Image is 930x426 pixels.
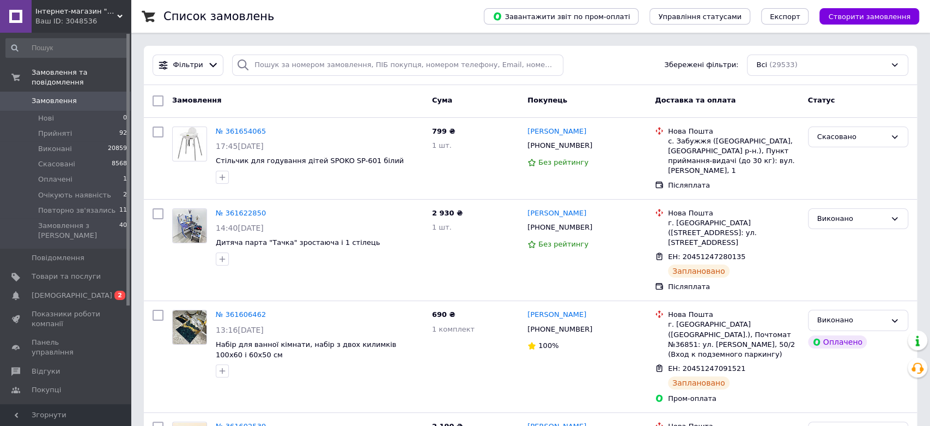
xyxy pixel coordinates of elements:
span: Інтернет-магазин "Смурфік" [35,7,117,16]
div: Післяплата [668,181,799,190]
span: 1 комплект [432,325,475,333]
input: Пошук [5,38,128,58]
div: Нова Пошта [668,310,799,320]
a: Фото товару [172,310,207,345]
div: Скасовано [817,131,886,143]
a: № 361654065 [216,127,266,135]
span: ЕН: 20451247280135 [668,253,745,261]
span: Відгуки [32,367,60,376]
div: [PHONE_NUMBER] [525,220,594,235]
span: Показники роботи компанії [32,309,101,329]
a: № 361606462 [216,310,266,319]
a: № 361622850 [216,209,266,217]
h1: Список замовлень [163,10,274,23]
span: Замовлення [172,96,221,104]
img: Фото товару [175,127,204,161]
span: 1 [123,175,127,184]
span: Замовлення та повідомлення [32,68,131,87]
span: Панель управління [32,338,101,357]
a: [PERSON_NAME] [527,310,586,320]
div: Виконано [817,315,886,326]
div: Ваш ID: 3048536 [35,16,131,26]
span: ЕН: 20451247091521 [668,364,745,373]
div: Нова Пошта [668,127,799,136]
a: Фото товару [172,127,207,161]
a: Стільчик для годування дітей SPOKO SP-601 білий [216,157,404,165]
span: 2 930 ₴ [432,209,463,217]
span: 17:45[DATE] [216,142,264,151]
a: [PERSON_NAME] [527,127,586,137]
span: Повідомлення [32,253,84,263]
span: (29533) [769,61,798,69]
span: Статус [808,96,835,104]
img: Фото товару [173,310,206,344]
span: Управління статусами [658,13,741,21]
span: 13:16[DATE] [216,326,264,334]
span: 40 [119,221,127,241]
span: Повторно зв'язались [38,206,116,215]
span: 92 [119,129,127,139]
span: Скасовані [38,159,75,169]
a: Дитяча парта "Тачка" зростаюча і 1 стілець [216,238,380,247]
span: Нові [38,113,54,123]
img: Фото товару [173,209,206,243]
button: Завантажити звіт по пром-оплаті [484,8,639,25]
div: Виконано [817,213,886,225]
span: 20859 [108,144,127,154]
span: Замовлення [32,96,77,106]
span: Каталог ProSale [32,404,90,413]
span: 2 [123,190,127,200]
span: Очікують наявність [38,190,111,200]
a: Створити замовлення [809,12,919,20]
span: Фільтри [173,60,203,70]
button: Створити замовлення [819,8,919,25]
a: Набір для ванної кімнати, набір з двох килимків 100х60 і 60х50 см [216,340,396,359]
span: 1 шт. [432,141,452,149]
span: [DEMOGRAPHIC_DATA] [32,291,112,301]
span: Завантажити звіт по пром-оплаті [493,11,630,21]
span: Без рейтингу [538,158,588,166]
span: Збережені фільтри: [664,60,738,70]
div: г. [GEOGRAPHIC_DATA] ([STREET_ADDRESS]: ул. [STREET_ADDRESS] [668,218,799,248]
div: [PHONE_NUMBER] [525,139,594,153]
a: [PERSON_NAME] [527,208,586,219]
div: Заплановано [668,376,730,389]
span: Створити замовлення [828,13,910,21]
span: 100% [538,341,558,350]
div: с. Забужжя ([GEOGRAPHIC_DATA], [GEOGRAPHIC_DATA] р-н.), Пункт приймання-видачі (до 30 кг): вул. [... [668,136,799,176]
span: Виконані [38,144,72,154]
div: Пром-оплата [668,394,799,404]
span: 1 шт. [432,223,452,231]
span: 690 ₴ [432,310,455,319]
div: [PHONE_NUMBER] [525,322,594,337]
span: Товари та послуги [32,272,101,281]
div: Заплановано [668,265,730,278]
span: 2 [114,291,125,300]
div: Оплачено [808,335,867,349]
button: Управління статусами [649,8,750,25]
span: Прийняті [38,129,72,139]
span: Всі [756,60,767,70]
span: 0 [123,113,127,123]
span: Експорт [770,13,800,21]
span: Покупці [32,385,61,395]
span: 799 ₴ [432,127,455,135]
div: г. [GEOGRAPHIC_DATA] ([GEOGRAPHIC_DATA].), Почтомат №36851: ул. [PERSON_NAME], 50/2 (Вход к подзе... [668,320,799,359]
input: Пошук за номером замовлення, ПІБ покупця, номером телефону, Email, номером накладної [232,55,563,76]
span: Доставка та оплата [655,96,736,104]
div: Нова Пошта [668,208,799,218]
span: Покупець [527,96,567,104]
span: 14:40[DATE] [216,224,264,232]
div: Післяплата [668,282,799,292]
span: Замовлення з [PERSON_NAME] [38,221,119,241]
span: 11 [119,206,127,215]
span: 8568 [112,159,127,169]
a: Фото товару [172,208,207,243]
span: Оплачені [38,175,72,184]
span: Без рейтингу [538,240,588,248]
button: Експорт [761,8,809,25]
span: Cума [432,96,452,104]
